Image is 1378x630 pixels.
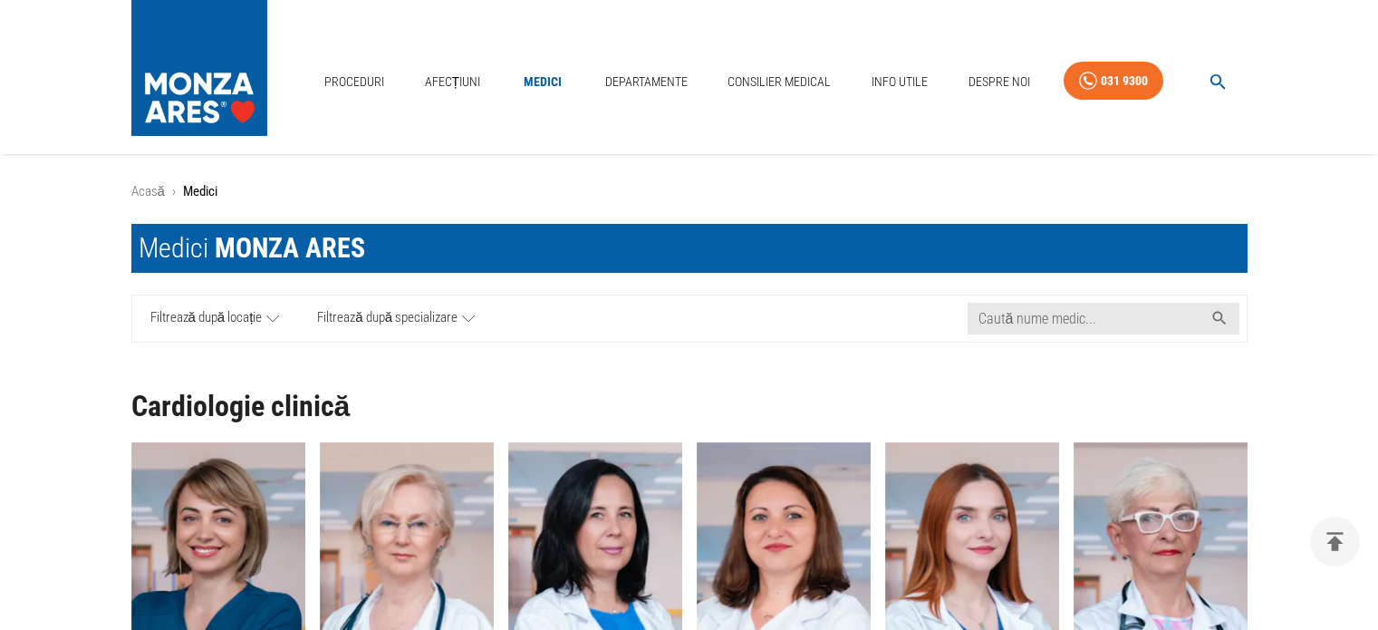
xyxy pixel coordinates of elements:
span: Filtrează după specializare [317,307,458,330]
a: Filtrează după specializare [298,296,494,342]
nav: breadcrumb [131,181,1248,202]
a: Info Utile [864,63,935,101]
a: Filtrează după locație [132,296,299,342]
li: › [172,181,176,202]
a: Consilier Medical [720,63,838,101]
a: Afecțiuni [418,63,488,101]
p: Medici [183,181,217,202]
div: Medici [139,231,365,266]
a: Acasă [131,183,165,199]
button: delete [1310,517,1360,567]
a: Despre Noi [961,63,1037,101]
a: Departamente [598,63,695,101]
a: Proceduri [317,63,391,101]
a: 031 9300 [1064,62,1163,101]
div: 031 9300 [1101,70,1148,92]
h1: Cardiologie clinică [131,391,1248,422]
a: Medici [514,63,572,101]
span: MONZA ARES [215,232,365,264]
span: Filtrează după locație [150,307,263,330]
